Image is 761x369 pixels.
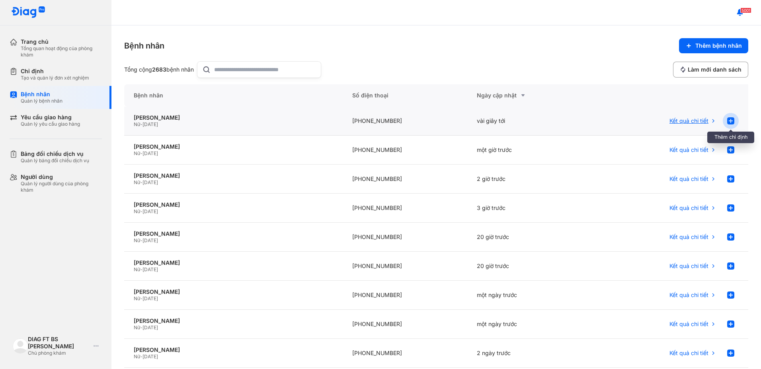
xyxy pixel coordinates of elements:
[142,237,158,243] span: [DATE]
[343,310,468,339] div: [PHONE_NUMBER]
[140,324,142,330] span: -
[13,338,28,353] img: logo
[343,339,468,368] div: [PHONE_NUMBER]
[688,66,741,73] span: Làm mới danh sách
[669,262,708,270] span: Kết quả chi tiết
[140,295,142,301] span: -
[467,223,592,252] div: 20 giờ trước
[669,117,708,124] span: Kết quả chi tiết
[669,350,708,357] span: Kết quả chi tiết
[134,346,333,353] div: [PERSON_NAME]
[140,179,142,185] span: -
[140,237,142,243] span: -
[669,204,708,212] span: Kết quả chi tiết
[467,339,592,368] div: 2 ngày trước
[134,208,140,214] span: Nữ
[343,107,468,136] div: [PHONE_NUMBER]
[21,121,80,127] div: Quản lý yêu cầu giao hàng
[28,336,90,350] div: DIAG FT BS [PERSON_NAME]
[140,150,142,156] span: -
[11,6,45,19] img: logo
[134,150,140,156] span: Nữ
[142,353,158,359] span: [DATE]
[134,353,140,359] span: Nữ
[669,175,708,183] span: Kết quả chi tiết
[134,172,333,179] div: [PERSON_NAME]
[343,223,468,252] div: [PHONE_NUMBER]
[134,143,333,150] div: [PERSON_NAME]
[124,40,164,51] div: Bệnh nhân
[695,42,742,49] span: Thêm bệnh nhân
[21,38,102,45] div: Trang chủ
[134,295,140,301] span: Nữ
[142,324,158,330] span: [DATE]
[142,150,158,156] span: [DATE]
[467,194,592,223] div: 3 giờ trước
[134,179,140,185] span: Nữ
[134,266,140,272] span: Nữ
[467,252,592,281] div: 20 giờ trước
[134,259,333,266] div: [PERSON_NAME]
[28,350,90,356] div: Chủ phòng khám
[21,91,62,98] div: Bệnh nhân
[669,233,708,241] span: Kết quả chi tiết
[343,165,468,194] div: [PHONE_NUMBER]
[134,237,140,243] span: Nữ
[134,288,333,295] div: [PERSON_NAME]
[21,181,102,193] div: Quản lý người dùng của phòng khám
[673,62,748,78] button: Làm mới danh sách
[343,281,468,310] div: [PHONE_NUMBER]
[124,66,194,73] div: Tổng cộng bệnh nhân
[134,201,333,208] div: [PERSON_NAME]
[21,68,89,75] div: Chỉ định
[343,194,468,223] div: [PHONE_NUMBER]
[142,179,158,185] span: [DATE]
[134,317,333,324] div: [PERSON_NAME]
[21,98,62,104] div: Quản lý bệnh nhân
[343,84,468,107] div: Số điện thoại
[142,266,158,272] span: [DATE]
[343,252,468,281] div: [PHONE_NUMBER]
[134,121,140,127] span: Nữ
[134,324,140,330] span: Nữ
[142,121,158,127] span: [DATE]
[21,114,80,121] div: Yêu cầu giao hàng
[140,353,142,359] span: -
[140,121,142,127] span: -
[142,295,158,301] span: [DATE]
[467,281,592,310] div: một ngày trước
[740,8,751,13] span: 5001
[134,114,333,121] div: [PERSON_NAME]
[343,136,468,165] div: [PHONE_NUMBER]
[669,320,708,328] span: Kết quả chi tiết
[679,38,748,53] button: Thêm bệnh nhân
[21,150,89,157] div: Bảng đối chiếu dịch vụ
[21,45,102,58] div: Tổng quan hoạt động của phòng khám
[21,75,89,81] div: Tạo và quản lý đơn xét nghiệm
[467,310,592,339] div: một ngày trước
[467,136,592,165] div: một giờ trước
[152,66,166,73] span: 2683
[467,165,592,194] div: 2 giờ trước
[140,266,142,272] span: -
[134,230,333,237] div: [PERSON_NAME]
[669,146,708,153] span: Kết quả chi tiết
[21,173,102,181] div: Người dùng
[142,208,158,214] span: [DATE]
[140,208,142,214] span: -
[477,91,583,100] div: Ngày cập nhật
[124,84,343,107] div: Bệnh nhân
[21,157,89,164] div: Quản lý bảng đối chiếu dịch vụ
[669,291,708,299] span: Kết quả chi tiết
[467,107,592,136] div: vài giây tới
